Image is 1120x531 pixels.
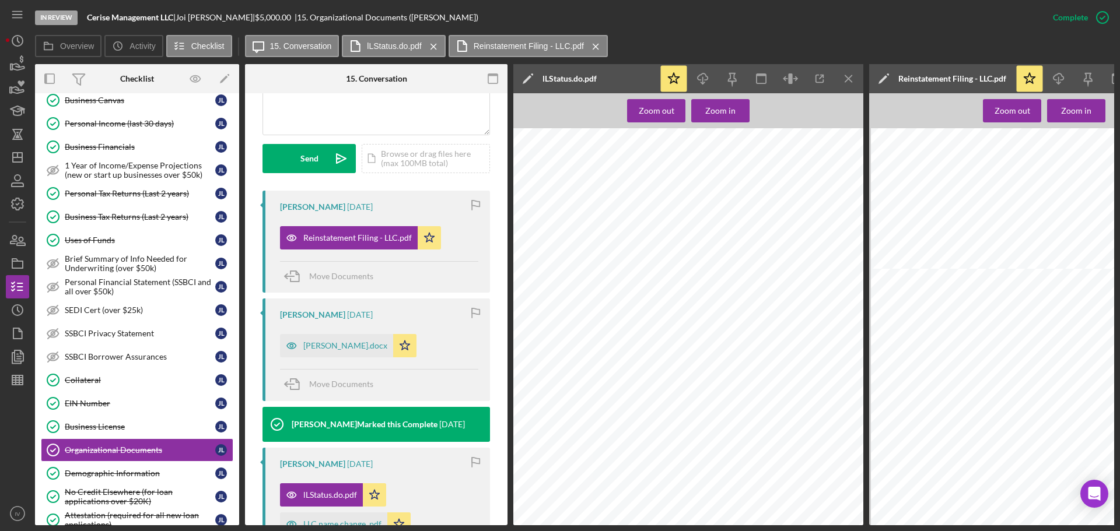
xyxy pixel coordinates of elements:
[555,306,603,312] span: [PERSON_NAME]
[65,352,215,361] div: SSBCI Borrower Assurances
[1080,480,1108,508] div: Open Intercom Messenger
[449,35,608,57] button: Reinstatement Filing - LLC.pdf
[65,329,215,338] div: SSBCI Privacy Statement
[547,293,709,299] span: Registered Agent’s Name and Registered Office Address:
[41,159,233,182] a: 1 Year of Income/Expense Projections (new or start up businesses over $50k)JL
[41,135,233,159] a: Business FinancialsJL
[15,511,20,517] text: IV
[65,189,215,198] div: Personal Tax Returns (Last 2 years)
[782,164,813,171] span: 13786003
[545,199,549,205] span: ils
[549,199,556,205] span: os.
[534,160,545,164] span: Form
[1041,6,1114,29] button: Complete
[367,41,421,51] label: lLStatus.do.pdf
[215,398,227,409] div: J L
[41,298,233,322] a: SEDI Cert (over $25k)JL
[270,41,332,51] label: 15. Conversation
[166,35,232,57] button: Checklist
[1047,99,1105,122] button: Zoom in
[919,519,965,526] span: Print Receipt
[41,228,233,252] a: Uses of FundsJL
[533,180,577,186] span: Secretary of State
[65,375,215,385] div: Collateral
[215,118,227,129] div: J L
[65,161,215,180] div: 1 Year of Income/Expense Projections (new or start up businesses over $50k)
[783,196,835,202] span: [PERSON_NAME]
[255,13,295,22] div: $5,000.00
[215,258,227,269] div: J L
[542,74,597,83] div: lLStatus.do.pdf
[87,12,173,22] b: Cerise Management LLC
[41,392,233,415] a: EIN NumberJL
[546,398,607,402] span: [GEOGRAPHIC_DATA], IL 60605
[439,420,465,429] time: 2025-07-15 20:30
[533,199,545,205] span: www.
[547,509,697,516] span: of my knowledge and belief, true, correct and complete.
[65,235,215,245] div: Uses of Funds
[894,237,944,241] span: [URL][DOMAIN_NAME]
[342,35,445,57] button: lLStatus.do.pdf
[300,144,318,173] div: Send
[35,10,78,25] div: In Review
[547,357,654,363] span: The LLC is to have perpetual existence
[215,514,227,526] div: J L
[547,503,850,509] span: I affirm, under penalties of perjury, having authority to sign hereto, that these Articles of Org...
[65,212,215,221] div: Business Tax Returns (Last 2 years)
[215,94,227,106] div: J L
[691,99,750,122] button: Zoom in
[215,164,227,176] div: J L
[677,200,689,206] span: SXH
[547,253,605,259] span: [STREET_ADDRESS]
[215,234,227,246] div: J L
[280,262,385,291] button: Move Documents
[908,160,952,168] span: File Number
[41,89,233,112] a: Business CanvasJL
[1025,519,1027,526] span: (
[561,199,564,205] span: v
[41,205,233,228] a: Business Tax Returns (Last 2 years)JL
[41,415,233,438] a: Business LicenseJL
[41,368,233,392] a: CollateralJL
[534,337,538,344] span: 5.
[1104,519,1107,526] span: )
[41,112,233,135] a: Personal Income (last 30 days)JL
[215,467,227,479] div: J L
[65,422,215,431] div: Business License
[790,186,808,192] span: [DATE]
[292,420,437,429] div: [PERSON_NAME] Marked this Complete
[908,335,942,343] span: 31717994
[41,345,233,368] a: SSBCI Borrower AssurancesJL
[215,421,227,432] div: J L
[908,199,1006,206] span: CERISE MANAGEMENT LLC
[280,370,385,399] button: Move Documents
[41,275,233,298] a: Personal Financial Statement (SSBCI and all over $50k)JL
[87,13,176,22] div: |
[763,164,781,170] span: FILE #
[474,41,584,51] label: Reinstatement Filing - LLC.pdf
[534,244,538,251] span: 2.
[280,483,386,507] button: lLStatus.do.pdf
[547,345,848,351] span: “The transaction of any or all lawful business for which Limited Liability Companies may be organ...
[566,523,584,529] span: [DATE]
[309,271,373,281] span: Move Documents
[534,357,538,363] span: 6.
[65,445,215,455] div: Organizational Documents
[908,390,988,398] span: Payment Information
[215,374,227,386] div: J L
[546,410,617,414] span: [PERSON_NAME], [PERSON_NAME]
[630,201,667,207] span: Approved By:
[215,328,227,339] div: J L
[215,444,227,456] div: J L
[262,144,356,173] button: Send
[35,35,101,57] button: Overview
[1037,428,1067,436] span: $450.00
[176,13,255,22] div: Joi [PERSON_NAME] |
[908,170,943,178] span: 13786003
[65,142,215,152] div: Business Financials
[547,337,707,343] span: Purpose for which the Limited Liability Company is organized:
[65,277,215,296] div: Personal Financial Statement (SSBCI and all over $50k)
[636,219,749,224] span: CERISE FINANCIAL & HOMEBUYING LLC
[191,41,225,51] label: Checklist
[547,266,689,272] span: [GEOGRAPHIC_DATA], [GEOGRAPHIC_DATA] 60707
